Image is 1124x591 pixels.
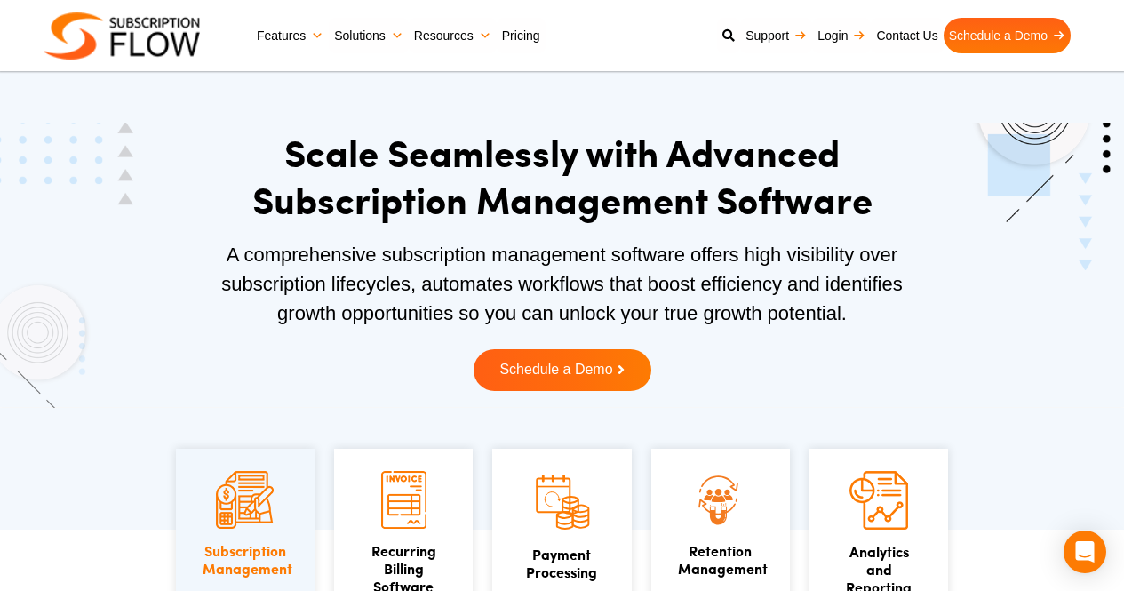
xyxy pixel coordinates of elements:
[44,12,200,60] img: Subscriptionflow
[194,240,931,328] p: A comprehensive subscription management software offers high visibility over subscription lifecyc...
[381,471,426,529] img: Recurring Billing Software icon
[251,18,329,53] a: Features
[409,18,497,53] a: Resources
[533,471,591,532] img: Payment Processing icon
[944,18,1071,53] a: Schedule a Demo
[194,129,931,222] h1: Scale Seamlessly with Advanced Subscription Management Software
[474,349,651,391] a: Schedule a Demo
[203,540,292,579] a: SubscriptionManagement
[812,18,871,53] a: Login
[740,18,812,53] a: Support
[849,471,908,530] img: Analytics and Reporting icon
[1064,531,1106,573] div: Open Intercom Messenger
[499,363,612,378] span: Schedule a Demo
[216,471,274,529] img: Subscription Management icon
[678,471,764,528] img: Retention Management icon
[871,18,943,53] a: Contact Us
[678,540,768,579] a: Retention Management
[497,18,546,53] a: Pricing
[329,18,409,53] a: Solutions
[526,544,597,582] a: PaymentProcessing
